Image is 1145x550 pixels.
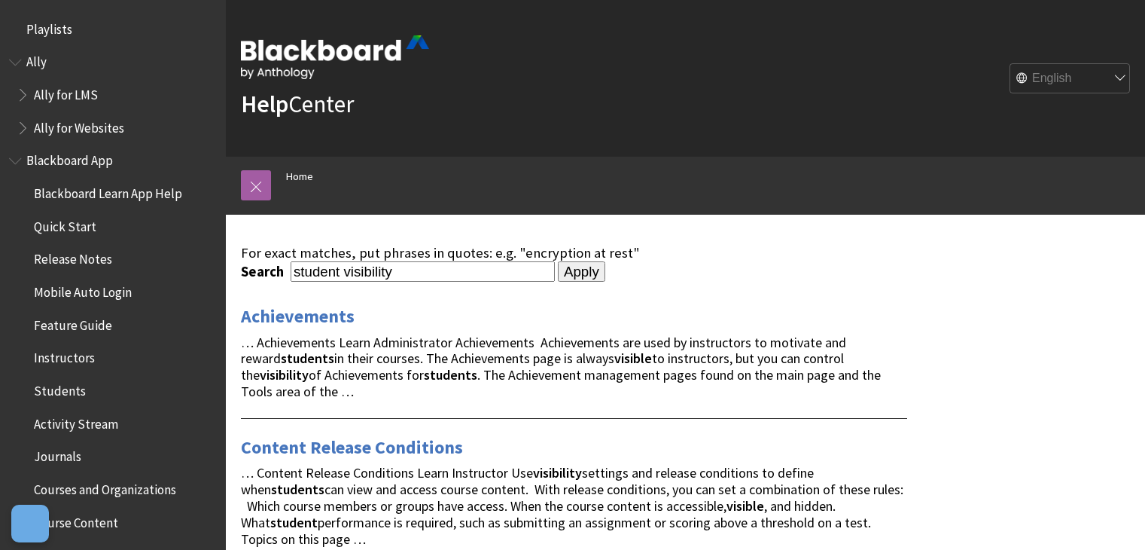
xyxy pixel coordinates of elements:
img: Blackboard by Anthology [241,35,429,79]
span: … Achievements Learn Administrator Achievements Achievements are used by instructors to motivate ... [241,334,881,400]
span: Ally for Websites [34,115,124,136]
span: Activity Stream [34,411,118,432]
span: Quick Start [34,214,96,234]
input: Apply [558,261,605,283]
a: Content Release Conditions [241,435,463,460]
span: Courses and Organizations [34,477,176,497]
strong: visibility [260,366,309,383]
span: Journals [34,445,81,465]
a: Home [286,167,313,186]
label: Search [241,263,288,280]
span: Instructors [34,346,95,366]
span: Students [34,378,86,399]
div: For exact matches, put phrases in quotes: e.g. "encryption at rest" [241,245,907,261]
span: Release Notes [34,247,112,267]
strong: visible [726,497,764,515]
strong: visible [614,350,652,367]
a: Achievements [241,304,355,328]
a: HelpCenter [241,89,354,119]
nav: Book outline for Playlists [9,17,217,42]
strong: Help [241,89,288,119]
strong: visibility [533,464,582,481]
span: Playlists [26,17,72,37]
button: Open Preferences [11,505,49,542]
strong: students [271,481,324,498]
strong: students [424,366,477,383]
strong: students [281,350,334,367]
strong: student [270,514,318,531]
span: Ally for LMS [34,82,98,102]
span: Blackboard App [26,148,113,169]
span: Course Content [34,510,118,530]
span: Mobile Auto Login [34,280,132,300]
span: … Content Release Conditions Learn Instructor Use settings and release conditions to define when ... [241,464,903,547]
select: Site Language Selector [1010,64,1131,94]
span: Feature Guide [34,313,112,333]
nav: Book outline for Anthology Ally Help [9,50,217,141]
span: Blackboard Learn App Help [34,181,182,201]
span: Ally [26,50,47,70]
